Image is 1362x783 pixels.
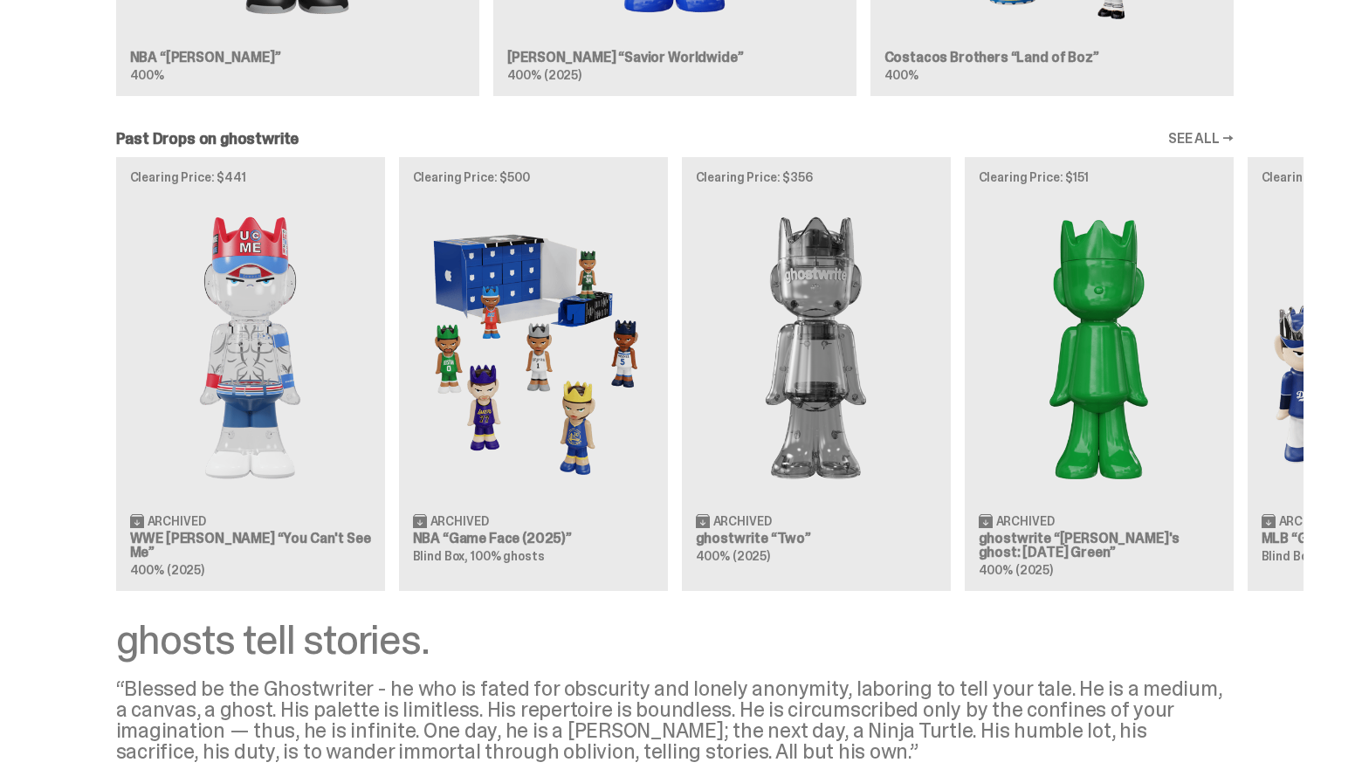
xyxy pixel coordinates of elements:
[979,562,1053,578] span: 400% (2025)
[696,548,770,564] span: 400% (2025)
[130,562,204,578] span: 400% (2025)
[148,515,206,527] span: Archived
[130,197,371,498] img: You Can't See Me
[507,51,843,65] h3: [PERSON_NAME] “Savior Worldwide”
[1262,548,1317,564] span: Blind Box,
[413,548,469,564] span: Blind Box,
[696,532,937,546] h3: ghostwrite “Two”
[979,532,1220,560] h3: ghostwrite “[PERSON_NAME]'s ghost: [DATE] Green”
[430,515,489,527] span: Archived
[979,197,1220,498] img: Schrödinger's ghost: Sunday Green
[130,67,164,83] span: 400%
[116,157,385,590] a: Clearing Price: $441 You Can't See Me Archived
[884,67,918,83] span: 400%
[130,171,371,183] p: Clearing Price: $441
[413,171,654,183] p: Clearing Price: $500
[116,131,299,147] h2: Past Drops on ghostwrite
[507,67,581,83] span: 400% (2025)
[979,171,1220,183] p: Clearing Price: $151
[996,515,1055,527] span: Archived
[696,171,937,183] p: Clearing Price: $356
[884,51,1220,65] h3: Costacos Brothers “Land of Boz”
[1279,515,1338,527] span: Archived
[713,515,772,527] span: Archived
[130,51,465,65] h3: NBA “[PERSON_NAME]”
[965,157,1234,590] a: Clearing Price: $151 Schrödinger's ghost: Sunday Green Archived
[682,157,951,590] a: Clearing Price: $356 Two Archived
[116,619,1234,661] div: ghosts tell stories.
[130,532,371,560] h3: WWE [PERSON_NAME] “You Can't See Me”
[696,197,937,498] img: Two
[399,157,668,590] a: Clearing Price: $500 Game Face (2025) Archived
[413,532,654,546] h3: NBA “Game Face (2025)”
[1168,132,1234,146] a: SEE ALL →
[413,197,654,498] img: Game Face (2025)
[471,548,544,564] span: 100% ghosts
